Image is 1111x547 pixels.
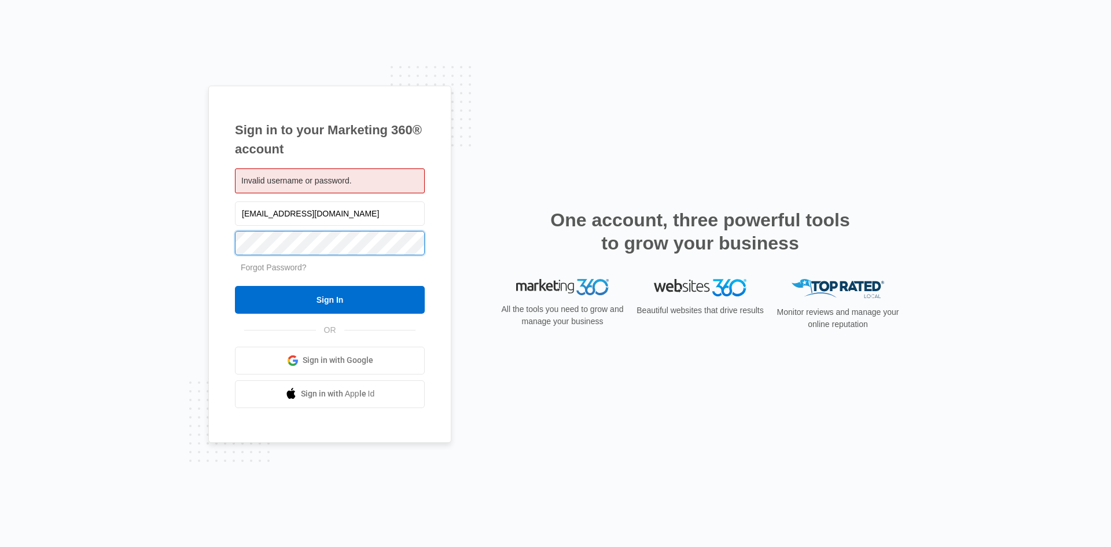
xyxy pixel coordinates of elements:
[498,303,627,328] p: All the tools you need to grow and manage your business
[301,388,375,400] span: Sign in with Apple Id
[547,208,854,255] h2: One account, three powerful tools to grow your business
[235,201,425,226] input: Email
[773,306,903,331] p: Monitor reviews and manage your online reputation
[516,279,609,295] img: Marketing 360
[316,324,344,336] span: OR
[235,286,425,314] input: Sign In
[235,120,425,159] h1: Sign in to your Marketing 360® account
[635,304,765,317] p: Beautiful websites that drive results
[241,176,352,185] span: Invalid username or password.
[235,380,425,408] a: Sign in with Apple Id
[303,354,373,366] span: Sign in with Google
[654,279,746,296] img: Websites 360
[792,279,884,298] img: Top Rated Local
[235,347,425,375] a: Sign in with Google
[241,263,307,272] a: Forgot Password?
